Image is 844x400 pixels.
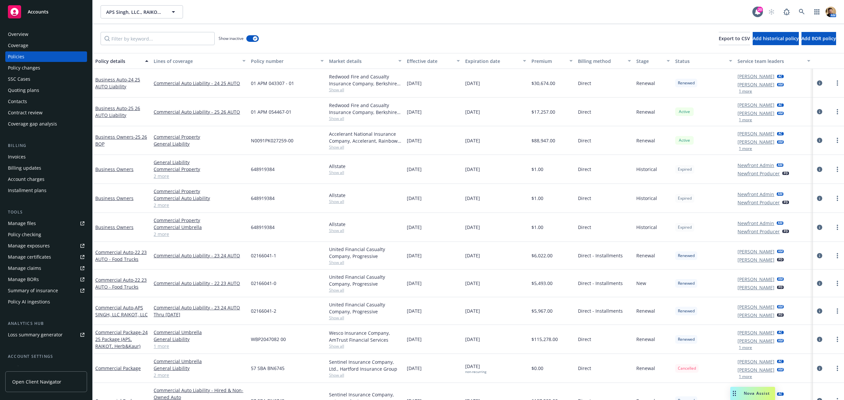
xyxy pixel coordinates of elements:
span: Open Client Navigator [12,378,61,385]
span: [DATE] [465,80,480,87]
a: [PERSON_NAME] [738,81,774,88]
a: Policy AI ingestions [5,297,87,307]
div: Loss summary generator [8,329,63,340]
span: Expired [678,195,692,201]
a: [PERSON_NAME] [738,130,774,137]
span: Expired [678,166,692,172]
div: SSC Cases [8,74,30,84]
a: Commercial Umbrella [154,224,246,231]
div: Expiration date [465,58,519,65]
a: Accounts [5,3,87,21]
a: more [833,307,841,315]
span: Renewed [678,308,695,314]
span: [DATE] [465,137,480,144]
a: [PERSON_NAME] [738,73,774,80]
span: Direct [578,336,591,343]
a: General Liability [154,336,246,343]
div: Manage files [8,218,36,229]
button: 1 more [739,118,752,122]
a: [PERSON_NAME] [738,366,774,373]
a: [PERSON_NAME] [738,284,774,291]
button: Policy details [93,53,151,69]
div: Account charges [8,174,45,185]
span: $5,967.00 [531,307,553,314]
a: circleInformation [816,335,824,343]
span: [DATE] [407,252,422,259]
div: Effective date [407,58,453,65]
span: Show all [329,343,402,349]
div: Accelerant National Insurance Company, Accelerant, Rainbow MGA Insurance Agency, Inc. [329,130,402,144]
div: Allstate [329,192,402,199]
button: Lines of coverage [151,53,248,69]
div: Manage exposures [8,241,50,251]
a: Business Auto [95,76,140,90]
a: more [833,108,841,116]
span: Manage exposures [5,241,87,251]
span: Cancelled [678,365,696,371]
span: Add historical policy [753,35,799,42]
button: Premium [529,53,576,69]
div: Account settings [5,353,87,360]
a: [PERSON_NAME] [738,101,774,108]
span: Renewal [636,307,655,314]
span: Direct [578,108,591,115]
div: Premium [531,58,566,65]
a: Coverage [5,40,87,51]
a: circleInformation [816,194,824,202]
div: Allstate [329,163,402,170]
a: Loss summary generator [5,329,87,340]
a: Service team [5,362,87,373]
span: Renewal [636,108,655,115]
a: Search [795,5,808,18]
a: Overview [5,29,87,40]
span: 648919384 [251,224,275,231]
a: Policy checking [5,229,87,240]
a: General Liability [154,365,246,372]
div: Quoting plans [8,85,39,96]
div: Manage certificates [8,252,51,262]
div: Billing [5,142,87,149]
div: United Financial Casualty Company, Progressive [329,301,402,315]
button: 1 more [739,89,752,93]
span: Direct - Installments [578,280,623,287]
span: [DATE] [465,195,480,202]
a: [PERSON_NAME] [738,248,774,255]
div: Contacts [8,96,27,107]
span: [DATE] [465,336,480,343]
span: Renewal [636,252,655,259]
span: Direct [578,195,591,202]
span: Show all [329,287,402,293]
a: Manage claims [5,263,87,273]
span: Direct [578,137,591,144]
a: Commercial Auto Liability - 22 23 AUTO [154,280,246,287]
span: Show all [329,87,402,93]
span: Direct - Installments [578,307,623,314]
div: United Financial Casualty Company, Progressive [329,273,402,287]
a: circleInformation [816,223,824,231]
a: Newfront Admin [738,220,774,227]
span: Historical [636,224,657,231]
button: Stage [634,53,673,69]
a: Commercial Auto [95,249,147,262]
span: Direct [578,80,591,87]
a: circleInformation [816,165,824,173]
div: Lines of coverage [154,58,238,65]
span: $0.00 [531,365,543,372]
div: Billing updates [8,163,41,173]
a: Commercial Umbrella [154,358,246,365]
div: Installment plans [8,185,46,196]
span: - APS SINGH, LLC RAIKOT, LLC [95,304,148,318]
span: Direct [578,224,591,231]
a: Invoices [5,152,87,162]
span: $30,674.00 [531,80,555,87]
div: Contract review [8,107,43,118]
a: Newfront Producer [738,170,780,177]
a: [PERSON_NAME] [738,329,774,336]
a: Commercial Auto [95,304,148,318]
span: $115,278.00 [531,336,558,343]
div: Overview [8,29,28,40]
span: 02166041-1 [251,252,276,259]
a: circleInformation [816,307,824,315]
span: $5,493.00 [531,280,553,287]
span: [DATE] [407,80,422,87]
